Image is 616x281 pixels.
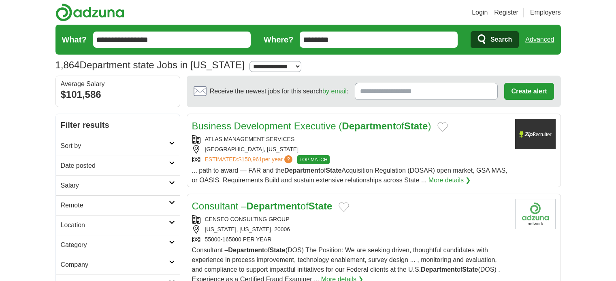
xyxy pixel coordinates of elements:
[61,87,175,102] div: $101,586
[471,31,519,48] button: Search
[462,266,478,273] strong: State
[297,155,329,164] span: TOP MATCH
[270,247,286,254] strong: State
[210,87,348,96] span: Receive the newest jobs for this search :
[342,120,396,131] strong: Department
[61,141,169,151] h2: Sort by
[192,135,509,144] div: ATLAS MANAGEMENT SERVICES
[192,225,509,234] div: [US_STATE], [US_STATE], 20006
[339,202,349,212] button: Add to favorite jobs
[504,83,554,100] button: Create alert
[56,136,180,156] a: Sort by
[515,119,556,149] img: Company logo
[61,220,169,230] h2: Location
[192,235,509,244] div: 55000-165000 PER YEAR
[437,122,448,132] button: Add to favorite jobs
[264,34,293,46] label: Where?
[56,114,180,136] h2: Filter results
[309,201,333,211] strong: State
[228,247,264,254] strong: Department
[56,195,180,215] a: Remote
[525,32,554,48] a: Advanced
[56,215,180,235] a: Location
[192,201,333,211] a: Consultant –DepartmentofState
[490,32,512,48] span: Search
[192,145,509,154] div: [GEOGRAPHIC_DATA], [US_STATE]
[404,120,428,131] strong: State
[472,8,488,17] a: Login
[56,255,180,275] a: Company
[494,8,518,17] a: Register
[56,235,180,255] a: Category
[61,181,169,190] h2: Salary
[61,240,169,250] h2: Category
[61,81,175,87] div: Average Salary
[326,167,341,174] strong: State
[421,266,457,273] strong: Department
[246,201,300,211] strong: Department
[61,201,169,210] h2: Remote
[55,58,80,72] span: 1,864
[192,215,509,224] div: CENSEO CONSULTING GROUP
[530,8,561,17] a: Employers
[56,156,180,175] a: Date posted
[55,3,124,21] img: Adzuna logo
[284,155,292,163] span: ?
[192,120,431,131] a: Business Development Executive (DepartmentofState)
[284,167,320,174] strong: Department
[238,156,262,163] span: $150,961
[61,260,169,270] h2: Company
[56,175,180,195] a: Salary
[61,161,169,171] h2: Date posted
[515,199,556,229] img: Company logo
[62,34,87,46] label: What?
[322,88,347,95] a: by email
[192,167,507,184] span: ... path to award — FAR and the of Acquisition Regulation (DOSAR) open market, GSA MAS, or OASIS....
[55,59,245,70] h1: Department state Jobs in [US_STATE]
[205,155,294,164] a: ESTIMATED:$150,961per year?
[428,175,471,185] a: More details ❯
